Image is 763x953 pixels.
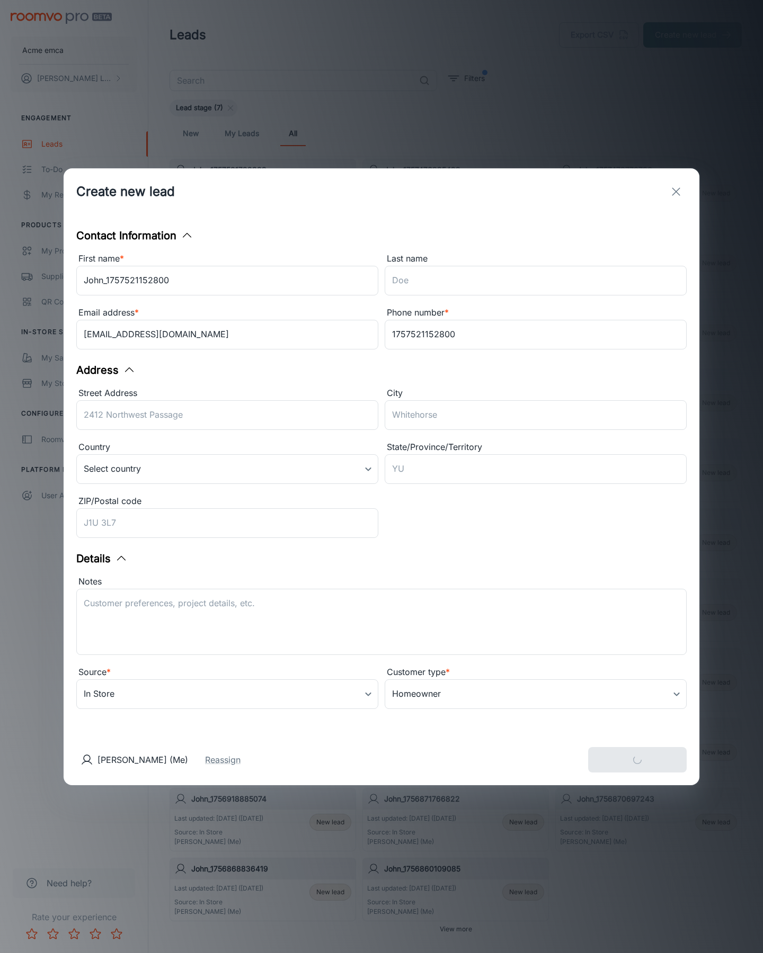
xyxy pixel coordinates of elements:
[666,181,687,202] button: exit
[76,362,136,378] button: Address
[205,753,241,766] button: Reassign
[385,440,687,454] div: State/Province/Territory
[76,666,378,679] div: Source
[97,753,188,766] p: [PERSON_NAME] (Me)
[76,306,378,320] div: Email address
[76,679,378,709] div: In Store
[76,320,378,349] input: myname@example.com
[76,495,378,508] div: ZIP/Postal code
[385,252,687,266] div: Last name
[76,551,128,567] button: Details
[385,306,687,320] div: Phone number
[76,386,378,400] div: Street Address
[76,228,193,244] button: Contact Information
[385,266,687,295] input: Doe
[385,386,687,400] div: City
[385,400,687,430] input: Whitehorse
[385,320,687,349] input: +1 439-123-4567
[76,440,378,454] div: Country
[385,454,687,484] input: YU
[76,454,378,484] div: Select country
[385,679,687,709] div: Homeowner
[76,400,378,430] input: 2412 Northwest Passage
[76,575,687,589] div: Notes
[76,252,378,266] div: First name
[385,666,687,679] div: Customer type
[76,508,378,538] input: J1U 3L7
[76,182,175,201] h1: Create new lead
[76,266,378,295] input: John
